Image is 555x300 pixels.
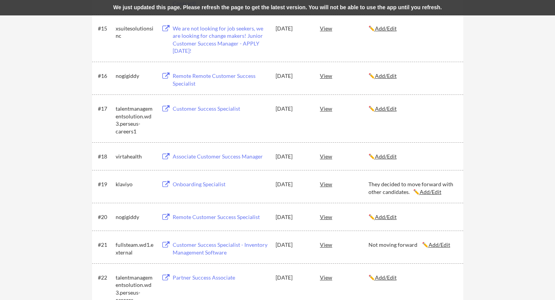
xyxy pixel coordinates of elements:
[98,213,113,221] div: #20
[173,274,268,281] div: Partner Success Associate
[173,72,268,87] div: Remote Remote Customer Success Specialist
[116,72,154,80] div: nogigiddy
[173,105,268,113] div: Customer Success Specialist
[116,241,154,256] div: fullsteam.wd1.external
[276,25,309,32] div: [DATE]
[116,153,154,160] div: virtahealth
[98,241,113,249] div: #21
[276,274,309,281] div: [DATE]
[375,153,397,160] u: Add/Edit
[320,21,368,35] div: View
[368,180,456,196] div: They decided to move forward with other candidates. ✏️
[375,72,397,79] u: Add/Edit
[173,25,268,55] div: We are not looking for job seekers, we are looking for change makers! Junior Customer Success Man...
[320,69,368,83] div: View
[173,241,268,256] div: Customer Success Specialist - Inventory Management Software
[98,274,113,281] div: #22
[98,72,113,80] div: #16
[276,241,309,249] div: [DATE]
[173,213,268,221] div: Remote Customer Success Specialist
[276,180,309,188] div: [DATE]
[98,153,113,160] div: #18
[368,25,456,32] div: ✏️
[116,105,154,135] div: talentmanagementsolution.wd3.perseus-careers1
[420,189,441,195] u: Add/Edit
[98,105,113,113] div: #17
[375,274,397,281] u: Add/Edit
[368,213,456,221] div: ✏️
[320,270,368,284] div: View
[375,105,397,112] u: Add/Edit
[276,153,309,160] div: [DATE]
[320,149,368,163] div: View
[368,153,456,160] div: ✏️
[116,180,154,188] div: klaviyo
[173,153,268,160] div: Associate Customer Success Manager
[276,105,309,113] div: [DATE]
[375,214,397,220] u: Add/Edit
[429,241,450,248] u: Add/Edit
[320,177,368,191] div: View
[276,213,309,221] div: [DATE]
[320,238,368,251] div: View
[368,241,456,249] div: Not moving forward ✏️
[276,72,309,80] div: [DATE]
[173,180,268,188] div: Onboarding Specialist
[116,25,154,40] div: xsuitesolutionsinc
[368,105,456,113] div: ✏️
[368,274,456,281] div: ✏️
[98,180,113,188] div: #19
[320,101,368,115] div: View
[116,213,154,221] div: nogigiddy
[368,72,456,80] div: ✏️
[375,25,397,32] u: Add/Edit
[98,25,113,32] div: #15
[320,210,368,224] div: View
